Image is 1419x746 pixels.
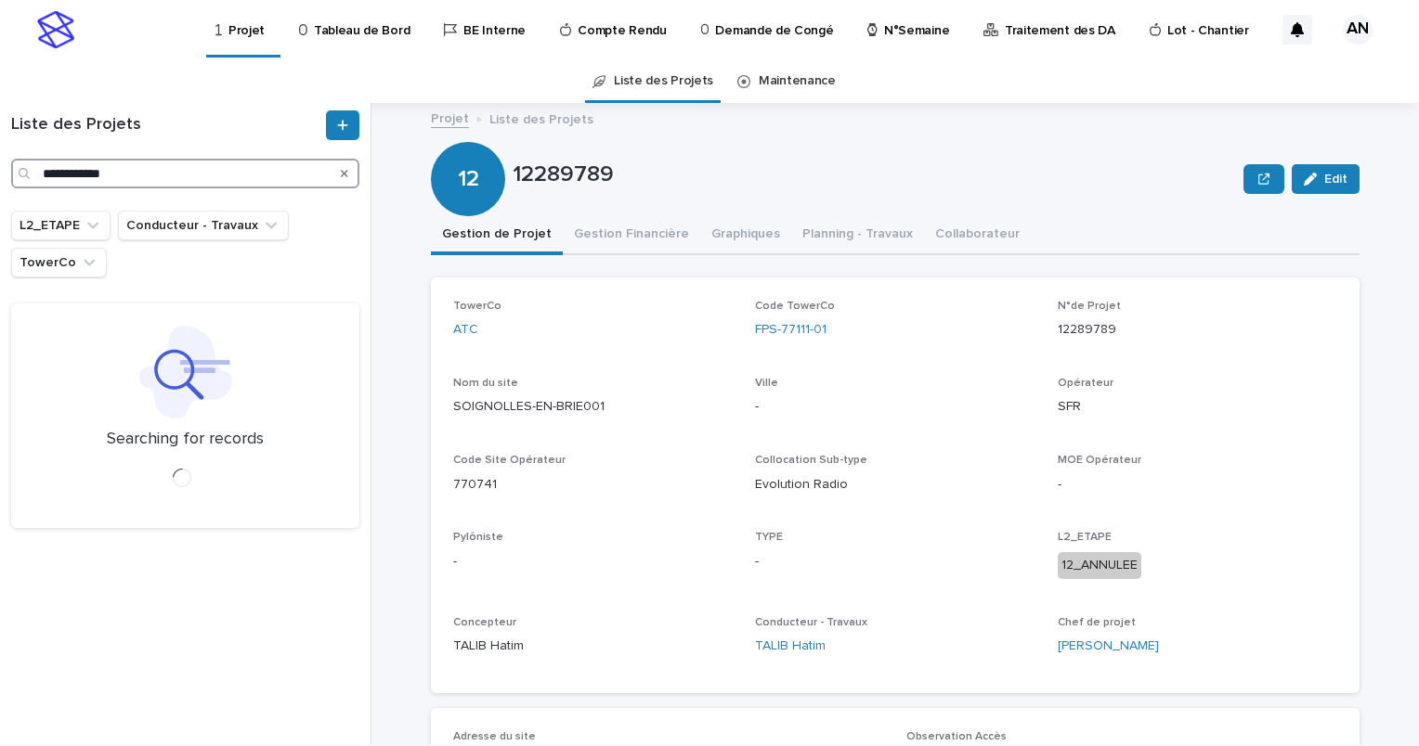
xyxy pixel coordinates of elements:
span: Concepteur [453,617,516,628]
span: Observation Accès [906,731,1007,742]
span: MOE Opérateur [1058,455,1141,466]
a: [PERSON_NAME] [1058,637,1159,656]
button: Edit [1292,164,1360,194]
a: TALIB Hatim [755,637,826,656]
span: Chef de projet [1058,617,1136,628]
p: Searching for records [107,430,264,450]
img: stacker-logo-s-only.png [37,11,74,48]
p: Evolution Radio [755,475,1035,495]
button: Collaborateur [924,216,1031,255]
div: 12 [431,91,505,192]
span: Nom du site [453,378,518,389]
button: Conducteur - Travaux [118,211,289,240]
span: Adresse du site [453,731,536,742]
span: L2_ETAPE [1058,532,1112,543]
input: Search [11,159,359,188]
span: N°de Projet [1058,301,1121,312]
span: Pylôniste [453,532,503,543]
span: Ville [755,378,778,389]
button: Gestion Financière [563,216,700,255]
p: - [755,397,1035,417]
span: Opérateur [1058,378,1113,389]
span: Code TowerCo [755,301,835,312]
a: Projet [431,107,469,128]
span: TowerCo [453,301,501,312]
p: SOIGNOLLES-EN-BRIE001 [453,397,733,417]
button: L2_ETAPE [11,211,111,240]
button: Planning - Travaux [791,216,924,255]
p: Liste des Projets [489,108,593,128]
span: Code Site Opérateur [453,455,566,466]
p: 12289789 [513,161,1236,188]
p: 770741 [453,475,733,495]
p: - [755,552,1035,572]
span: Edit [1324,173,1347,186]
a: Liste des Projets [614,59,713,103]
h1: Liste des Projets [11,115,322,135]
div: AN [1343,15,1373,45]
p: - [1058,475,1337,495]
p: SFR [1058,397,1337,417]
p: - [453,552,733,572]
span: TYPE [755,532,783,543]
button: Gestion de Projet [431,216,563,255]
button: TowerCo [11,248,107,277]
span: Conducteur - Travaux [755,617,867,628]
button: Graphiques [700,216,791,255]
div: 12_ANNULEE [1058,552,1141,579]
span: Collocation Sub-type [755,455,867,466]
p: 12289789 [1058,320,1337,340]
a: Maintenance [759,59,836,103]
p: TALIB Hatim [453,637,733,656]
a: FPS-77111-01 [755,320,827,340]
a: ATC [453,320,478,340]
